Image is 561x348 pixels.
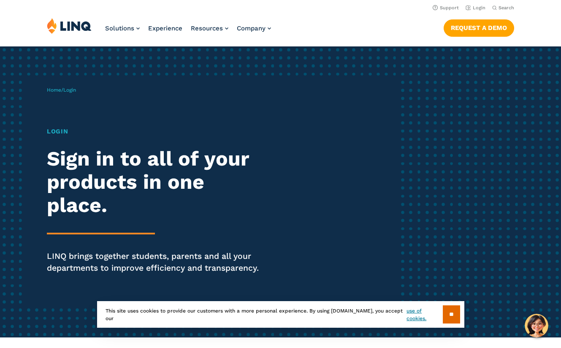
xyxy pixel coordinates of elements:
[444,18,514,36] nav: Button Navigation
[47,147,263,217] h2: Sign in to all of your products in one place.
[63,87,76,93] span: Login
[525,314,548,337] button: Hello, have a question? Let’s chat.
[105,18,271,46] nav: Primary Navigation
[407,307,442,322] a: use of cookies.
[492,5,514,11] button: Open Search Bar
[433,5,459,11] a: Support
[105,24,134,32] span: Solutions
[47,18,92,34] img: LINQ | K‑12 Software
[466,5,485,11] a: Login
[191,24,223,32] span: Resources
[47,87,76,93] span: /
[97,301,464,328] div: This site uses cookies to provide our customers with a more personal experience. By using [DOMAIN...
[148,24,182,32] a: Experience
[47,87,61,93] a: Home
[237,24,266,32] span: Company
[47,250,263,274] p: LINQ brings together students, parents and all your departments to improve efficiency and transpa...
[499,5,514,11] span: Search
[444,19,514,36] a: Request a Demo
[105,24,140,32] a: Solutions
[191,24,228,32] a: Resources
[47,127,263,136] h1: Login
[237,24,271,32] a: Company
